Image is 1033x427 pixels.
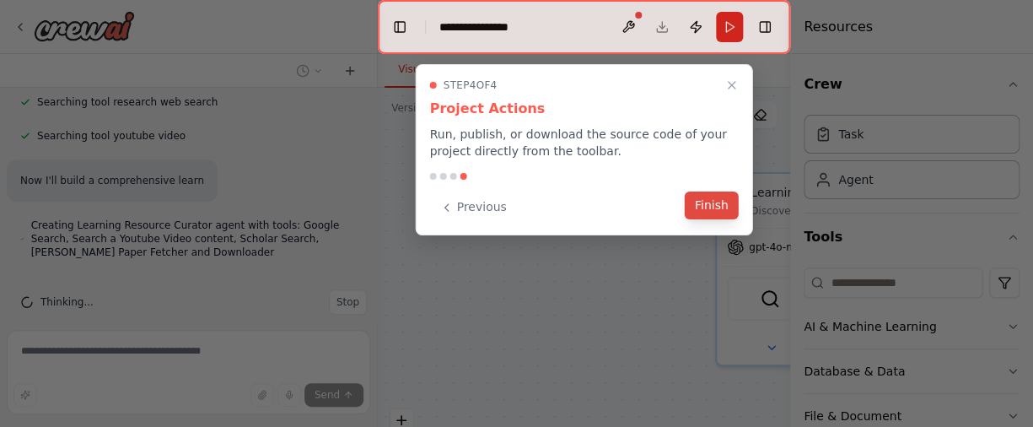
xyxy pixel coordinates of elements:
button: Hide left sidebar [388,15,412,39]
button: Previous [430,193,517,221]
h3: Project Actions [430,99,739,119]
p: Run, publish, or download the source code of your project directly from the toolbar. [430,126,739,159]
span: Step 4 of 4 [444,78,498,92]
button: Finish [685,192,739,219]
button: Close walkthrough [722,75,742,95]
